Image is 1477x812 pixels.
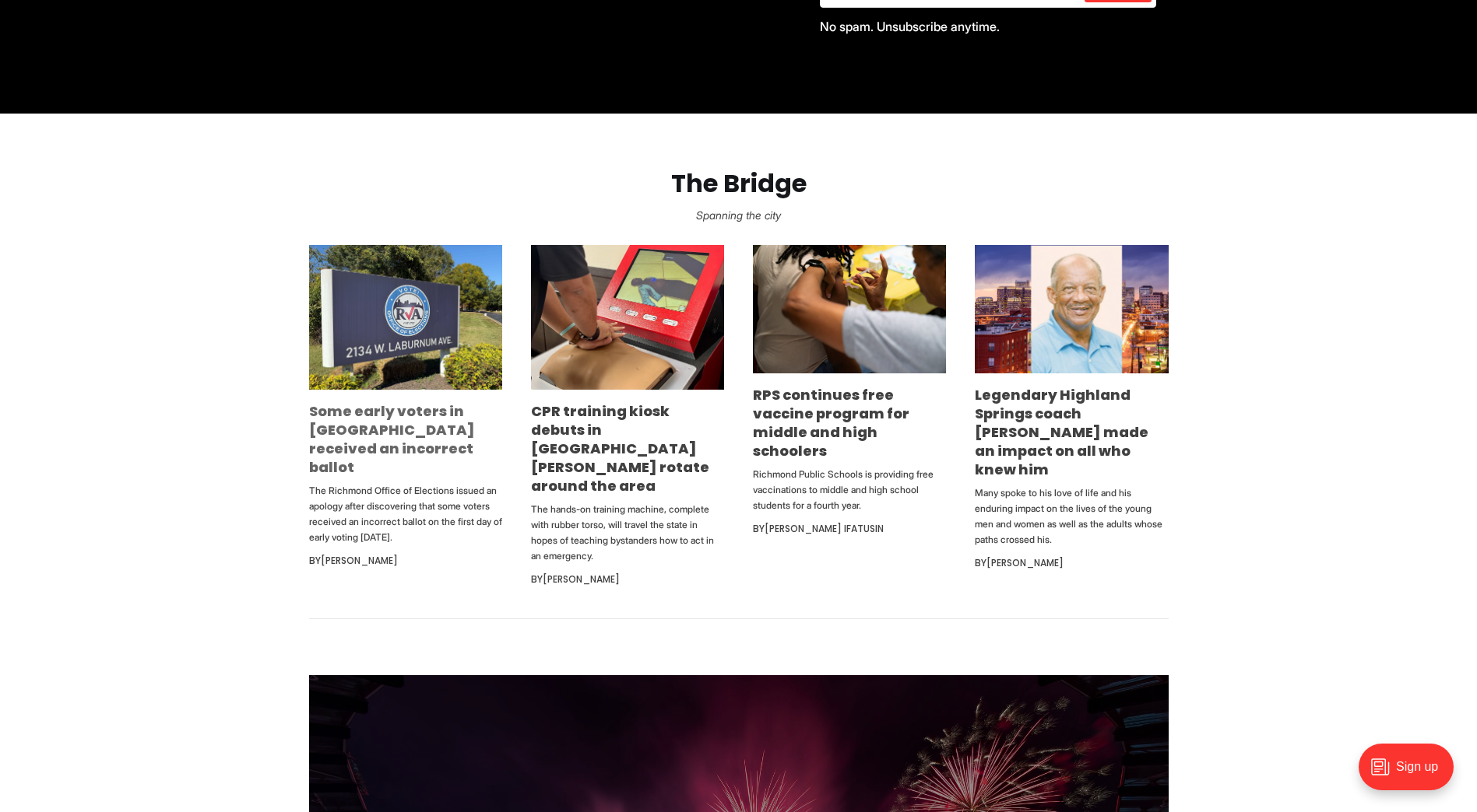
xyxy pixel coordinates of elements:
[321,554,398,567] a: [PERSON_NAME]
[975,385,1148,479] a: Legendary Highland Springs coach [PERSON_NAME] made an impact on all who knew him
[531,401,709,495] a: CPR training kiosk debuts in [GEOGRAPHIC_DATA][PERSON_NAME] rotate around the area
[975,245,1168,373] img: Legendary Highland Springs coach George Lancaster made an impact on all who knew him
[975,485,1168,548] p: Many spoke to his love of life and his enduring impact on the lives of the young men and women as...
[765,522,884,535] a: [PERSON_NAME] Ifatusin
[531,570,724,589] div: By
[309,245,502,390] img: Some early voters in Richmond received an incorrect ballot
[753,467,946,513] p: Richmond Public Schools is providing free vaccinations to middle and high school students for a f...
[975,554,1168,572] div: By
[309,401,475,477] a: Some early voters in [GEOGRAPHIC_DATA] received an incorrect ballot
[531,502,724,564] p: The hands-on training machine, complete with rubber torso, will travel the state in hopes of teac...
[25,205,1452,226] p: Spanning the city
[986,556,1064,569] a: [PERSON_NAME]
[309,483,502,545] p: The Richmond Office of Elections issued an apology after discovering that some voters received an...
[25,170,1452,198] h2: The Bridge
[820,19,1000,34] span: No spam. Unsubscribe anytime.
[753,520,946,538] div: By
[1345,736,1477,812] iframe: portal-trigger
[753,385,909,460] a: RPS continues free vaccine program for middle and high schoolers
[543,572,620,586] a: [PERSON_NAME]
[309,551,502,570] div: By
[753,245,946,374] img: RPS continues free vaccine program for middle and high schoolers
[531,245,724,390] img: CPR training kiosk debuts in Church Hill, will rotate around the area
